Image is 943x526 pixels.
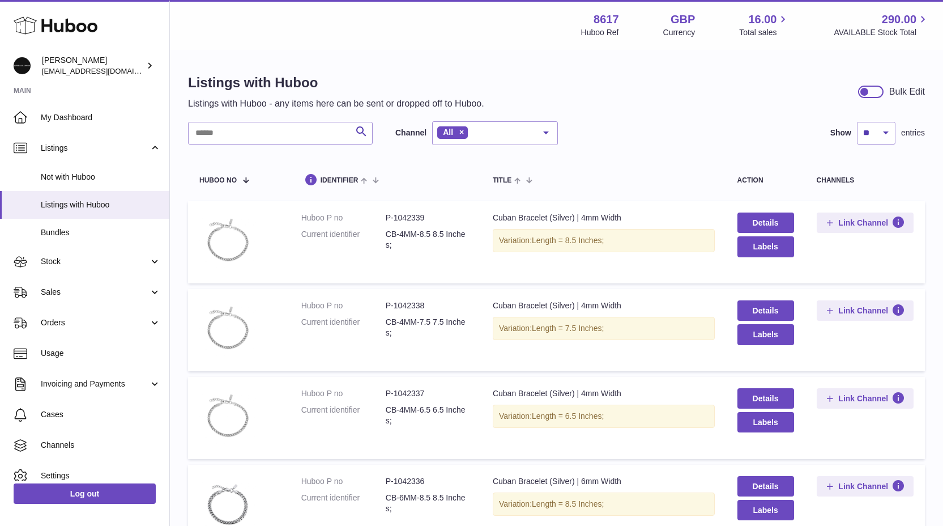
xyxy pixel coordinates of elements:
[301,405,386,426] dt: Current identifier
[14,57,31,74] img: hello@alfredco.com
[493,300,715,311] div: Cuban Bracelet (Silver) | 4mm Width
[41,227,161,238] span: Bundles
[594,12,619,27] strong: 8617
[443,128,453,137] span: All
[14,483,156,504] a: Log out
[386,300,470,311] dd: P-1042338
[532,324,604,333] span: Length = 7.5 Inches;
[188,97,484,110] p: Listings with Huboo - any items here can be sent or dropped off to Huboo.
[395,128,426,138] label: Channel
[41,470,161,481] span: Settings
[737,388,794,409] a: Details
[301,388,386,399] dt: Huboo P no
[41,409,161,420] span: Cases
[581,27,619,38] div: Huboo Ref
[737,412,794,432] button: Labels
[199,300,256,357] img: Cuban Bracelet (Silver) | 4mm Width
[834,12,929,38] a: 290.00 AVAILABLE Stock Total
[386,213,470,223] dd: P-1042339
[386,405,470,426] dd: CB-4MM-6.5 6.5 Inches;
[671,12,695,27] strong: GBP
[41,348,161,359] span: Usage
[739,27,790,38] span: Total sales
[199,388,256,445] img: Cuban Bracelet (Silver) | 4mm Width
[493,405,715,428] div: Variation:
[386,388,470,399] dd: P-1042337
[817,213,914,233] button: Link Channel
[493,388,715,399] div: Cuban Bracelet (Silver) | 4mm Width
[188,74,484,92] h1: Listings with Huboo
[41,172,161,183] span: Not with Huboo
[834,27,929,38] span: AVAILABLE Stock Total
[41,440,161,451] span: Channels
[41,256,149,267] span: Stock
[41,317,149,328] span: Orders
[737,300,794,321] a: Details
[739,12,790,38] a: 16.00 Total sales
[386,476,470,487] dd: P-1042336
[737,236,794,257] button: Labels
[817,177,914,184] div: channels
[301,300,386,311] dt: Huboo P no
[386,229,470,251] dd: CB-4MM-8.5 8.5 Inches;
[386,317,470,338] dd: CB-4MM-7.5 7.5 Inches;
[882,12,916,27] span: 290.00
[321,177,359,184] span: identifier
[532,499,604,508] span: Length = 8.5 Inches;
[41,287,149,298] span: Sales
[838,306,888,316] span: Link Channel
[737,324,794,345] button: Labels
[493,213,715,223] div: Cuban Bracelet (Silver) | 4mm Width
[493,229,715,252] div: Variation:
[493,317,715,340] div: Variation:
[737,177,794,184] div: action
[532,236,604,245] span: Length = 8.5 Inches;
[301,229,386,251] dt: Current identifier
[199,177,237,184] span: Huboo no
[889,86,925,98] div: Bulk Edit
[830,128,851,138] label: Show
[301,317,386,338] dt: Current identifier
[493,476,715,487] div: Cuban Bracelet (Silver) | 6mm Width
[817,476,914,497] button: Link Channel
[41,143,149,154] span: Listings
[493,177,511,184] span: title
[199,213,256,269] img: Cuban Bracelet (Silver) | 4mm Width
[532,412,604,421] span: Length = 6.5 Inches;
[737,476,794,497] a: Details
[42,66,167,75] span: [EMAIL_ADDRESS][DOMAIN_NAME]
[301,493,386,514] dt: Current identifier
[748,12,776,27] span: 16.00
[301,476,386,487] dt: Huboo P no
[817,300,914,321] button: Link Channel
[838,481,888,491] span: Link Channel
[493,493,715,516] div: Variation:
[41,200,161,210] span: Listings with Huboo
[386,493,470,514] dd: CB-6MM-8.5 8.5 Inches;
[838,393,888,404] span: Link Channel
[901,128,925,138] span: entries
[301,213,386,223] dt: Huboo P no
[737,500,794,520] button: Labels
[663,27,695,38] div: Currency
[737,213,794,233] a: Details
[817,388,914,409] button: Link Channel
[41,379,149,389] span: Invoicing and Payments
[838,218,888,228] span: Link Channel
[42,55,144,77] div: [PERSON_NAME]
[41,112,161,123] span: My Dashboard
